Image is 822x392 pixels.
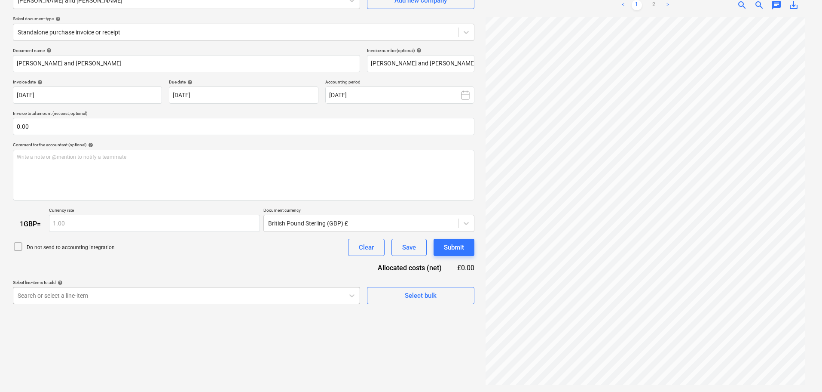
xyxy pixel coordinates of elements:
[444,242,464,253] div: Submit
[325,86,474,104] button: [DATE]
[13,220,49,228] div: 1 GBP =
[359,242,374,253] div: Clear
[13,79,162,85] div: Invoice date
[363,263,455,273] div: Allocated costs (net)
[169,86,318,104] input: Due date not specified
[13,86,162,104] input: Invoice date not specified
[13,111,474,118] p: Invoice total amount (net cost, optional)
[54,16,61,22] span: help
[367,287,474,304] button: Select bulk
[415,48,422,53] span: help
[455,263,474,273] div: £0.00
[779,351,822,392] iframe: Chat Widget
[169,79,318,85] div: Due date
[367,55,474,72] input: Invoice number
[86,142,93,148] span: help
[13,118,474,135] input: Invoice total amount (net cost, optional)
[36,80,43,85] span: help
[27,244,115,251] p: Do not send to accounting integration
[13,55,360,72] input: Document name
[402,242,416,253] div: Save
[263,207,474,215] p: Document currency
[45,48,52,53] span: help
[13,142,474,148] div: Comment for the accountant (optional)
[434,239,474,256] button: Submit
[405,290,437,301] div: Select bulk
[13,16,474,22] div: Select document type
[13,48,360,53] div: Document name
[367,48,474,53] div: Invoice number (optional)
[13,280,360,285] div: Select line-items to add
[56,280,63,285] span: help
[325,79,474,86] p: Accounting period
[186,80,193,85] span: help
[348,239,385,256] button: Clear
[49,207,260,215] p: Currency rate
[391,239,427,256] button: Save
